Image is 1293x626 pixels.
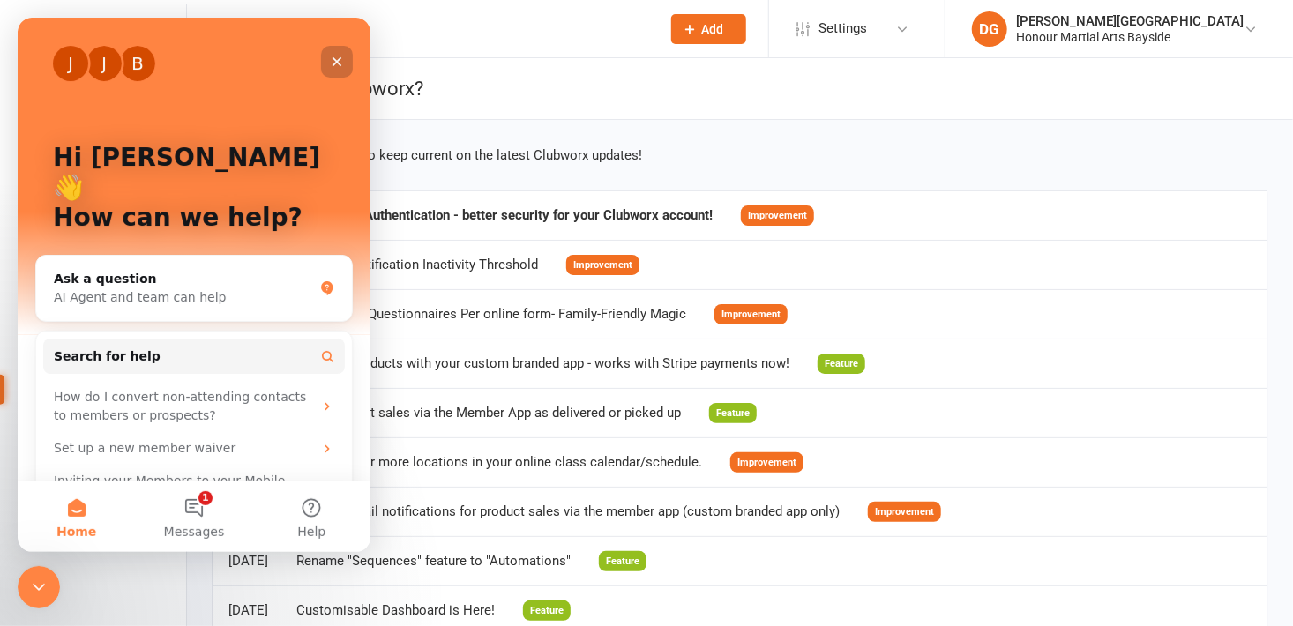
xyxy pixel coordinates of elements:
[35,28,71,63] div: Profile image for Jessica
[36,370,295,407] div: How do I convert non-attending contacts to members or prospects?
[36,252,295,271] div: Ask a question
[228,503,941,518] a: [DATE]Receive email notifications for product sales via the member app (custom branded app only)I...
[702,22,724,36] span: Add
[36,271,295,289] div: AI Agent and team can help
[818,354,865,374] span: Feature
[39,508,78,520] span: Home
[232,17,648,41] input: Search...
[26,363,327,414] div: How do I convert non-attending contacts to members or prospects?
[228,603,268,618] div: [DATE]
[296,356,789,371] div: Sell your products with your custom branded app - works with Stripe payments now!
[523,600,571,621] span: Feature
[35,185,318,215] p: How can we help?
[228,305,788,321] a: [DATE]📄 Multiple Questionnaires Per online form- Family-Friendly MagicImprovement
[36,454,295,491] div: Inviting your Members to your Mobile App
[671,14,746,44] button: Add
[102,28,138,63] div: Profile image for Bec
[599,551,646,571] span: Feature
[36,330,143,348] span: Search for help
[228,453,803,469] a: [DATE]📍Group 2 or more locations in your online class calendar/schedule.Improvement
[296,554,571,569] div: Rename "Sequences" feature to "Automations"
[18,237,335,304] div: Ask a questionAI Agent and team can help
[228,601,571,617] a: [DATE]Customisable Dashboard is Here!Feature
[868,502,941,522] span: Improvement
[228,404,757,420] a: [DATE]Mark product sales via the Member App as delivered or picked upFeature
[36,421,295,440] div: Set up a new member waiver
[296,257,538,272] div: 📲 Push Notification Inactivity Threshold
[26,447,327,498] div: Inviting your Members to your Mobile App
[26,321,327,356] button: Search for help
[228,554,268,569] div: [DATE]
[280,508,308,520] span: Help
[228,256,639,272] a: [DATE]📲 Push Notification Inactivity ThresholdImprovement
[296,406,681,421] div: Mark product sales via the Member App as delivered or picked up
[228,552,646,568] a: [DATE]Rename "Sequences" feature to "Automations"Feature
[295,208,713,223] div: Multifactor Authentication - better security for your Clubworx account!
[18,18,370,552] iframe: Intercom live chat
[146,508,207,520] span: Messages
[566,255,639,275] span: Improvement
[18,566,60,608] iframe: Intercom live chat
[296,603,495,618] div: Customisable Dashboard is Here!
[212,145,1268,166] div: Check this page regularly to keep current on the latest Clubworx updates!
[296,504,840,519] div: Receive email notifications for product sales via the member app (custom branded app only)
[709,403,757,423] span: Feature
[714,304,788,324] span: Improvement
[117,464,235,534] button: Messages
[818,9,867,48] span: Settings
[26,414,327,447] div: Set up a new member waiver
[228,206,814,222] a: [DATE]Multifactor Authentication - better security for your Clubworx account!Improvement
[1016,13,1244,29] div: [PERSON_NAME][GEOGRAPHIC_DATA]
[296,455,702,470] div: 📍Group 2 or more locations in your online class calendar/schedule.
[972,11,1007,47] div: DG
[296,307,686,322] div: 📄 Multiple Questionnaires Per online form- Family-Friendly Magic
[23,12,186,52] a: Payments
[730,452,803,473] span: Improvement
[35,125,318,185] p: Hi [PERSON_NAME] 👋
[303,28,335,60] div: Close
[1016,29,1244,45] div: Honour Martial Arts Bayside
[235,464,353,534] button: Help
[228,354,865,370] a: [DATE]Sell your products with your custom branded app - works with Stripe payments now!Feature
[741,205,814,226] span: Improvement
[69,28,104,63] div: Profile image for Jia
